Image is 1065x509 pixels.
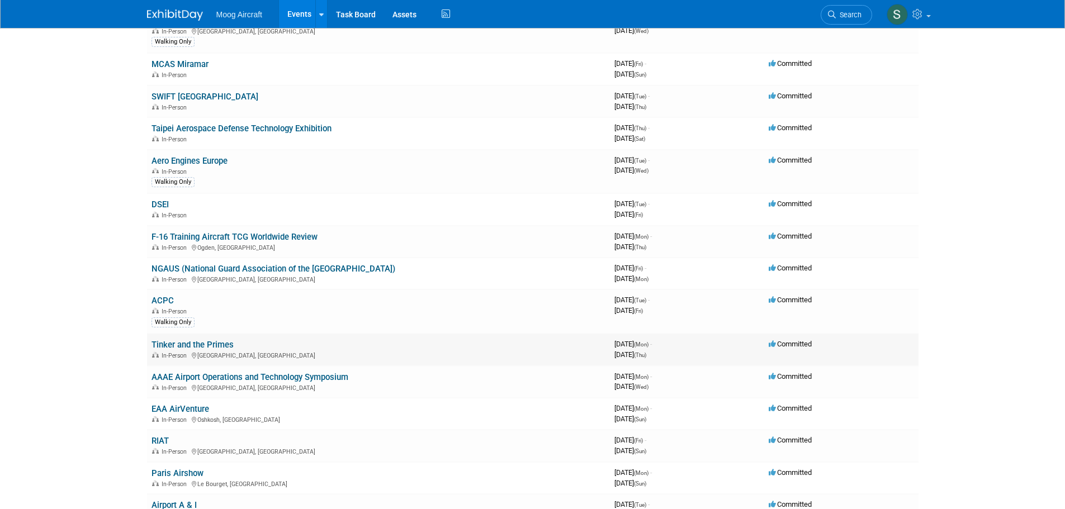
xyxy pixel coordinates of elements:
[614,350,646,359] span: [DATE]
[634,158,646,164] span: (Tue)
[648,123,650,132] span: -
[152,92,258,102] a: SWIFT [GEOGRAPHIC_DATA]
[162,104,190,111] span: In-Person
[634,502,646,508] span: (Tue)
[614,156,650,164] span: [DATE]
[634,136,645,142] span: (Sat)
[152,340,234,350] a: Tinker and the Primes
[152,372,348,382] a: AAAE Airport Operations and Technology Symposium
[614,446,646,455] span: [DATE]
[634,297,646,303] span: (Tue)
[648,156,650,164] span: -
[634,308,643,314] span: (Fri)
[769,264,812,272] span: Committed
[634,212,643,218] span: (Fri)
[216,10,262,19] span: Moog Aircraft
[152,384,159,390] img: In-Person Event
[614,59,646,68] span: [DATE]
[162,416,190,424] span: In-Person
[769,468,812,477] span: Committed
[650,372,652,380] span: -
[769,123,812,132] span: Committed
[650,468,652,477] span: -
[645,59,646,68] span: -
[634,28,649,34] span: (Wed)
[152,156,228,166] a: Aero Engines Europe
[650,340,652,348] span: -
[648,296,650,304] span: -
[648,199,650,208] span: -
[836,11,862,19] span: Search
[634,61,643,67] span: (Fri)
[152,481,159,486] img: In-Person Event
[650,232,652,240] span: -
[650,404,652,412] span: -
[614,306,643,315] span: [DATE]
[634,341,649,348] span: (Mon)
[614,26,649,35] span: [DATE]
[769,340,812,348] span: Committed
[614,436,646,444] span: [DATE]
[152,468,203,478] a: Paris Airshow
[634,416,646,422] span: (Sun)
[152,104,159,110] img: In-Person Event
[614,199,650,208] span: [DATE]
[152,242,605,251] div: Ogden, [GEOGRAPHIC_DATA]
[162,276,190,283] span: In-Person
[648,92,650,100] span: -
[162,212,190,219] span: In-Person
[152,317,195,327] div: Walking Only
[614,372,652,380] span: [DATE]
[634,72,646,78] span: (Sun)
[769,500,812,508] span: Committed
[147,9,203,21] img: ExhibitDay
[152,415,605,424] div: Oshkosh, [GEOGRAPHIC_DATA]
[634,437,643,444] span: (Fri)
[645,264,646,272] span: -
[769,404,812,412] span: Committed
[614,166,649,174] span: [DATE]
[152,123,332,134] a: Taipei Aerospace Defense Technology Exhibition
[634,276,649,282] span: (Mon)
[887,4,908,25] img: Smitty Siegel
[614,134,645,142] span: [DATE]
[162,481,190,488] span: In-Person
[152,212,159,217] img: In-Person Event
[162,352,190,359] span: In-Person
[614,210,643,218] span: [DATE]
[162,308,190,315] span: In-Person
[769,59,812,68] span: Committed
[152,177,195,187] div: Walking Only
[614,296,650,304] span: [DATE]
[614,404,652,412] span: [DATE]
[152,446,605,455] div: [GEOGRAPHIC_DATA], [GEOGRAPHIC_DATA]
[162,72,190,79] span: In-Person
[162,384,190,392] span: In-Person
[152,448,159,454] img: In-Person Event
[152,136,159,141] img: In-Person Event
[614,102,646,111] span: [DATE]
[634,168,649,174] span: (Wed)
[614,415,646,423] span: [DATE]
[634,470,649,476] span: (Mon)
[645,436,646,444] span: -
[614,340,652,348] span: [DATE]
[634,93,646,99] span: (Tue)
[152,308,159,313] img: In-Person Event
[634,406,649,412] span: (Mon)
[769,372,812,380] span: Committed
[152,59,209,69] a: MCAS Miramar
[769,436,812,444] span: Committed
[162,244,190,251] span: In-Person
[152,232,318,242] a: F-16 Training Aircraft TCG Worldwide Review
[614,274,649,283] span: [DATE]
[152,479,605,488] div: Le Bourget, [GEOGRAPHIC_DATA]
[614,468,652,477] span: [DATE]
[152,276,159,282] img: In-Person Event
[769,232,812,240] span: Committed
[162,28,190,35] span: In-Person
[634,234,649,240] span: (Mon)
[634,125,646,131] span: (Thu)
[614,70,646,78] span: [DATE]
[769,156,812,164] span: Committed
